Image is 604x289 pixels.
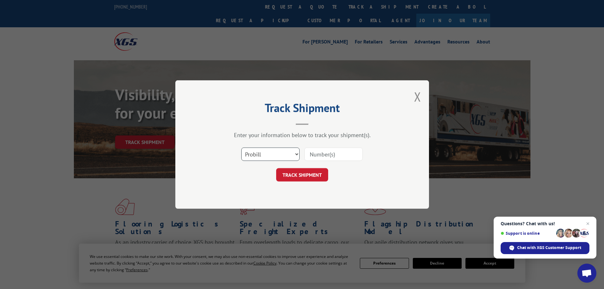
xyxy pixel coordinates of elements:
[501,242,589,254] div: Chat with XGS Customer Support
[304,148,363,161] input: Number(s)
[517,245,581,251] span: Chat with XGS Customer Support
[501,231,554,236] span: Support is online
[276,168,328,181] button: TRACK SHIPMENT
[577,264,596,283] div: Open chat
[414,88,421,105] button: Close modal
[501,221,589,226] span: Questions? Chat with us!
[584,220,592,227] span: Close chat
[207,131,397,139] div: Enter your information below to track your shipment(s).
[207,103,397,115] h2: Track Shipment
